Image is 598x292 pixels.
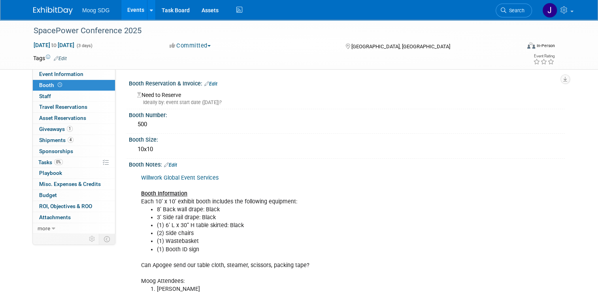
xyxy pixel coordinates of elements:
a: Travel Reservations [33,102,115,112]
span: [GEOGRAPHIC_DATA], [GEOGRAPHIC_DATA] [351,44,450,49]
div: 10x10 [135,143,559,155]
span: Sponsorships [39,148,73,154]
div: Booth Number: [129,109,565,119]
span: (3 days) [76,43,92,48]
div: Event Rating [533,54,555,58]
span: Asset Reservations [39,115,86,121]
li: (1) 6’ L x 30” H table skirted: Black [157,222,475,229]
span: [DATE] [DATE] [33,42,75,49]
span: more [38,225,50,231]
td: Personalize Event Tab Strip [85,234,99,244]
span: Attachments [39,214,71,220]
td: Tags [33,54,67,62]
span: Misc. Expenses & Credits [39,181,101,187]
span: ROI, Objectives & ROO [39,203,92,209]
li: 8’ Back wall drape: Black [157,206,475,214]
u: Booth Information [141,190,187,197]
a: Budget [33,190,115,201]
a: Staff [33,91,115,102]
span: Tasks [38,159,63,165]
div: SpacePower Conference 2025 [31,24,511,38]
a: Search [496,4,532,17]
li: (1) Booth ID sign [157,246,475,254]
td: Toggle Event Tabs [99,234,115,244]
a: Asset Reservations [33,113,115,123]
a: Booth [33,80,115,91]
span: Travel Reservations [39,104,87,110]
span: 0% [54,159,63,165]
li: 3’ Side rail drape: Black [157,214,475,222]
span: Booth not reserved yet [56,82,64,88]
span: 1 [67,126,73,132]
a: Event Information [33,69,115,80]
img: ExhibitDay [33,7,73,15]
span: Giveaways [39,126,73,132]
span: Budget [39,192,57,198]
span: 4 [68,137,74,143]
div: Booth Size: [129,134,565,144]
li: (2) Side chairs [157,229,475,237]
a: Shipments4 [33,135,115,146]
div: Ideally by: event start date ([DATE])? [137,99,559,106]
a: Attachments [33,212,115,223]
span: Moog SDG [82,7,109,13]
li: (1) Wastebasket [157,237,475,245]
span: Staff [39,93,51,99]
a: ROI, Objectives & ROO [33,201,115,212]
a: Willwork Global Event Services [141,174,219,181]
span: to [50,42,58,48]
div: Need to Reserve [135,89,559,106]
span: Playbook [39,170,62,176]
a: Playbook [33,168,115,178]
span: Shipments [39,137,74,143]
span: Search [506,8,524,13]
div: Booth Notes: [129,159,565,169]
img: Jaclyn Roberts [542,3,557,18]
a: Sponsorships [33,146,115,157]
a: Edit [164,162,177,168]
div: Event Format [478,41,555,53]
a: more [33,223,115,234]
span: Event Information [39,71,83,77]
div: 500 [135,118,559,131]
img: Format-Inperson.png [527,42,535,49]
div: Booth Reservation & Invoice: [129,78,565,88]
span: Booth [39,82,64,88]
a: Giveaways1 [33,124,115,135]
a: Edit [204,81,217,87]
a: Misc. Expenses & Credits [33,179,115,190]
a: Edit [54,56,67,61]
a: Tasks0% [33,157,115,168]
div: In-Person [536,43,555,49]
button: Committed [167,42,214,50]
